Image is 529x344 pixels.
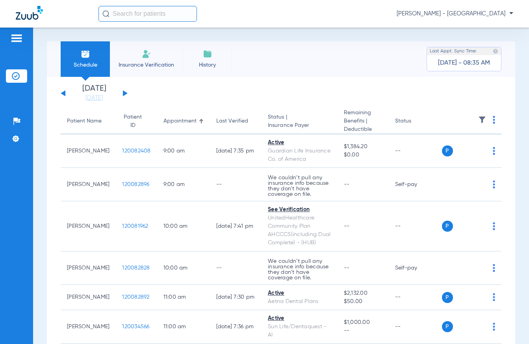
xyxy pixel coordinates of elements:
div: Guardian Life Insurance Co. of America [268,147,331,164]
td: -- [389,310,442,344]
div: Last Verified [216,117,248,125]
img: Manual Insurance Verification [142,49,151,59]
li: [DATE] [71,85,118,102]
td: -- [389,285,442,310]
td: 10:00 AM [157,201,210,251]
td: [DATE] 7:41 PM [210,201,262,251]
img: group-dot-blue.svg [493,116,495,124]
p: We couldn’t pull any insurance info because they don’t have coverage on file. [268,258,331,281]
div: Patient ID [122,113,150,130]
span: $1,000.00 [344,318,382,327]
div: See Verification [268,206,331,214]
span: 120081962 [122,223,148,229]
a: [DATE] [71,94,118,102]
div: Appointment [163,117,204,125]
td: [DATE] 7:30 PM [210,285,262,310]
span: Insurance Verification [116,61,177,69]
img: group-dot-blue.svg [493,222,495,230]
td: -- [389,134,442,168]
div: Last Verified [216,117,256,125]
input: Search for patients [98,6,197,22]
span: P [442,221,453,232]
span: P [442,145,453,156]
span: P [442,321,453,332]
div: UnitedHealthcare Community Plan AHCCCS(including Dual Complete) - (HUB) [268,214,331,247]
span: -- [344,327,382,335]
td: [PERSON_NAME] [61,134,116,168]
div: Sun Life/Dentaquest - AI [268,323,331,339]
td: [PERSON_NAME] [61,251,116,285]
span: 120082896 [122,182,149,187]
span: Last Appt. Sync Time: [430,47,477,55]
span: 120082892 [122,294,149,300]
td: 9:00 AM [157,168,210,201]
span: 120082408 [122,148,150,154]
div: Patient ID [122,113,143,130]
img: group-dot-blue.svg [493,180,495,188]
span: Deductible [344,125,382,134]
td: 11:00 AM [157,285,210,310]
img: Search Icon [102,10,110,17]
span: $50.00 [344,298,382,306]
td: [DATE] 7:35 PM [210,134,262,168]
img: hamburger-icon [10,33,23,43]
img: group-dot-blue.svg [493,147,495,155]
th: Status [389,109,442,134]
img: filter.svg [478,116,486,124]
span: 120034566 [122,324,149,329]
div: Appointment [163,117,197,125]
img: Schedule [81,49,90,59]
span: Insurance Payer [268,121,331,130]
span: -- [344,265,350,271]
td: 9:00 AM [157,134,210,168]
div: Patient Name [67,117,110,125]
span: $2,132.00 [344,289,382,298]
span: P [442,292,453,303]
span: -- [344,182,350,187]
td: [PERSON_NAME] [61,285,116,310]
div: Active [268,289,331,298]
img: last sync help info [493,48,498,54]
td: Self-pay [389,251,442,285]
div: Patient Name [67,117,102,125]
img: Zuub Logo [16,6,43,20]
span: $0.00 [344,151,382,159]
span: [PERSON_NAME] - [GEOGRAPHIC_DATA] [397,10,513,18]
span: 120082828 [122,265,150,271]
td: [PERSON_NAME] [61,310,116,344]
img: group-dot-blue.svg [493,323,495,331]
span: -- [344,223,350,229]
img: group-dot-blue.svg [493,264,495,272]
span: Schedule [67,61,104,69]
td: 10:00 AM [157,251,210,285]
td: [PERSON_NAME] [61,168,116,201]
div: Active [268,139,331,147]
span: $1,384.20 [344,143,382,151]
td: 11:00 AM [157,310,210,344]
img: group-dot-blue.svg [493,293,495,301]
th: Status | [262,109,338,134]
td: [DATE] 7:36 PM [210,310,262,344]
div: Active [268,314,331,323]
span: History [189,61,226,69]
td: -- [389,201,442,251]
td: -- [210,251,262,285]
p: We couldn’t pull any insurance info because they don’t have coverage on file. [268,175,331,197]
th: Remaining Benefits | [338,109,389,134]
div: Aetna Dental Plans [268,298,331,306]
span: [DATE] - 08:35 AM [438,59,490,67]
td: [PERSON_NAME] [61,201,116,251]
td: -- [210,168,262,201]
td: Self-pay [389,168,442,201]
img: History [203,49,212,59]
